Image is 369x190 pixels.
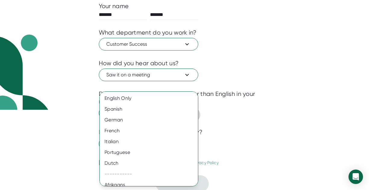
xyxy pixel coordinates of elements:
div: ----------- [100,169,202,179]
div: English Only [100,93,202,104]
div: Open Intercom Messenger [349,170,363,184]
div: Dutch [100,158,202,169]
div: French [100,125,202,136]
div: Portuguese [100,147,202,158]
div: Spanish [100,104,202,115]
div: Italian [100,136,202,147]
div: German [100,115,202,125]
